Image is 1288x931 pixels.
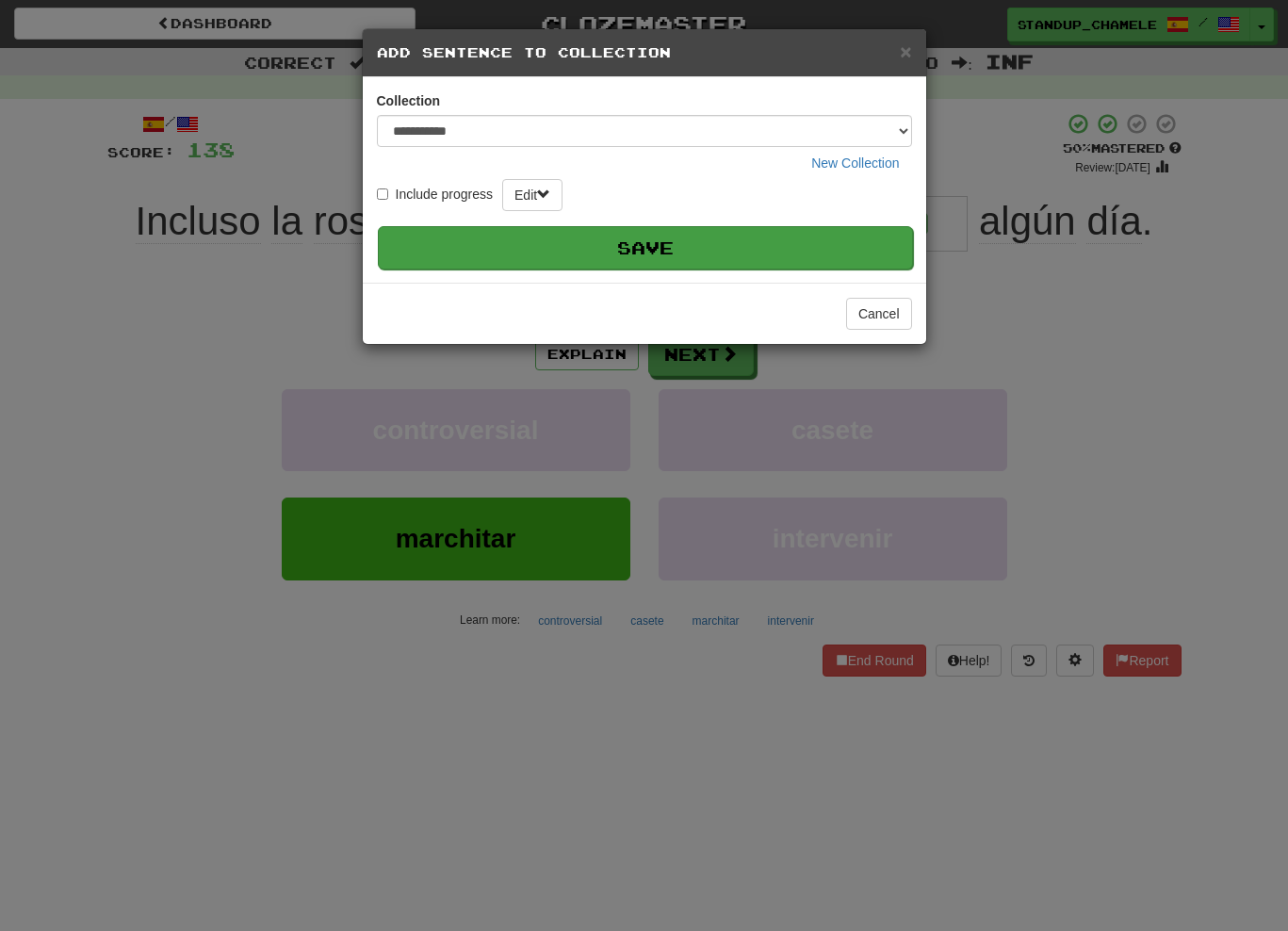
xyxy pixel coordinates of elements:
[799,147,911,179] button: New Collection
[377,91,441,110] label: Collection
[377,43,912,62] h5: Add Sentence to Collection
[900,41,911,61] button: Close
[900,41,911,62] span: ×
[846,298,912,330] button: Cancel
[502,179,562,211] button: Edit
[377,188,388,200] input: Include progress
[378,226,913,269] button: Save
[377,185,494,204] label: Include progress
